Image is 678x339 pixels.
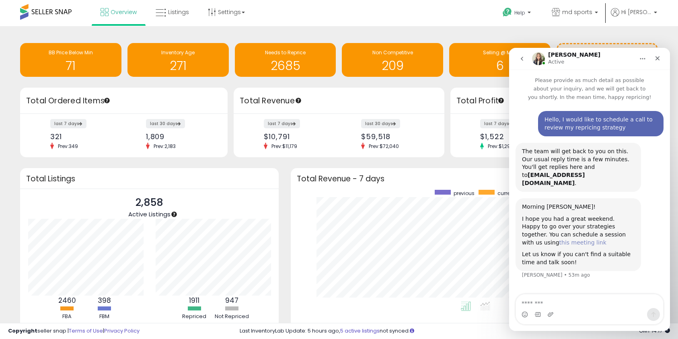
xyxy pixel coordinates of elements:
[497,97,505,104] div: Tooltip anchor
[54,143,82,150] span: Prev: 349
[265,49,306,56] span: Needs to Reprice
[171,211,178,218] div: Tooltip anchor
[509,48,670,331] iframe: Intercom live chat
[49,49,93,56] span: BB Price Below Min
[24,59,117,72] h1: 71
[49,313,85,321] div: FBA
[50,119,86,128] label: last 7 days
[297,176,652,182] h3: Total Revenue - 7 days
[454,190,475,197] span: previous
[611,8,657,26] a: Hi [PERSON_NAME]
[69,327,103,335] a: Terms of Use
[26,176,273,182] h3: Total Listings
[365,143,403,150] span: Prev: $72,040
[340,327,380,335] a: 5 active listings
[8,327,140,335] div: seller snap | |
[264,119,300,128] label: last 7 days
[214,313,250,321] div: Not Repriced
[453,59,547,72] h1: 6
[128,210,171,218] span: Active Listings
[58,296,76,305] b: 2460
[240,327,670,335] div: Last InventoryLab Update: 5 hours ago, not synced.
[239,59,332,72] h1: 2685
[146,119,185,128] label: last 30 days
[20,43,121,77] a: BB Price Below Min 71
[225,296,238,305] b: 947
[131,59,225,72] h1: 271
[98,296,111,305] b: 398
[150,143,180,150] span: Prev: 2,183
[104,327,140,335] a: Privacy Policy
[161,49,195,56] span: Inventory Age
[562,8,592,16] span: md sports
[128,195,171,210] p: 2,858
[346,59,439,72] h1: 209
[103,97,111,104] div: Tooltip anchor
[295,97,302,104] div: Tooltip anchor
[26,95,222,107] h3: Total Ordered Items
[50,132,118,141] div: 321
[558,44,657,75] a: Add Actionable Insights
[361,132,430,141] div: $59,518
[483,49,517,56] span: Selling @ Max
[514,9,525,16] span: Help
[342,43,443,77] a: Non Competitive 209
[449,43,551,77] a: Selling @ Max 6
[235,43,336,77] a: Needs to Reprice 2685
[86,313,123,321] div: FBM
[240,95,438,107] h3: Total Revenue
[267,143,301,150] span: Prev: $11,179
[410,328,414,333] i: Click here to read more about un-synced listings.
[480,119,516,128] label: last 7 days
[264,132,333,141] div: $10,791
[176,313,212,321] div: Repriced
[111,8,137,16] span: Overview
[502,7,512,17] i: Get Help
[372,49,413,56] span: Non Competitive
[484,143,516,150] span: Prev: $1,291
[361,119,400,128] label: last 30 days
[146,132,214,141] div: 1,809
[189,296,199,305] b: 1911
[456,95,652,107] h3: Total Profit
[480,132,548,141] div: $1,522
[496,1,539,26] a: Help
[497,190,515,197] span: current
[621,8,651,16] span: Hi [PERSON_NAME]
[168,8,189,16] span: Listings
[8,327,37,335] strong: Copyright
[127,43,229,77] a: Inventory Age 271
